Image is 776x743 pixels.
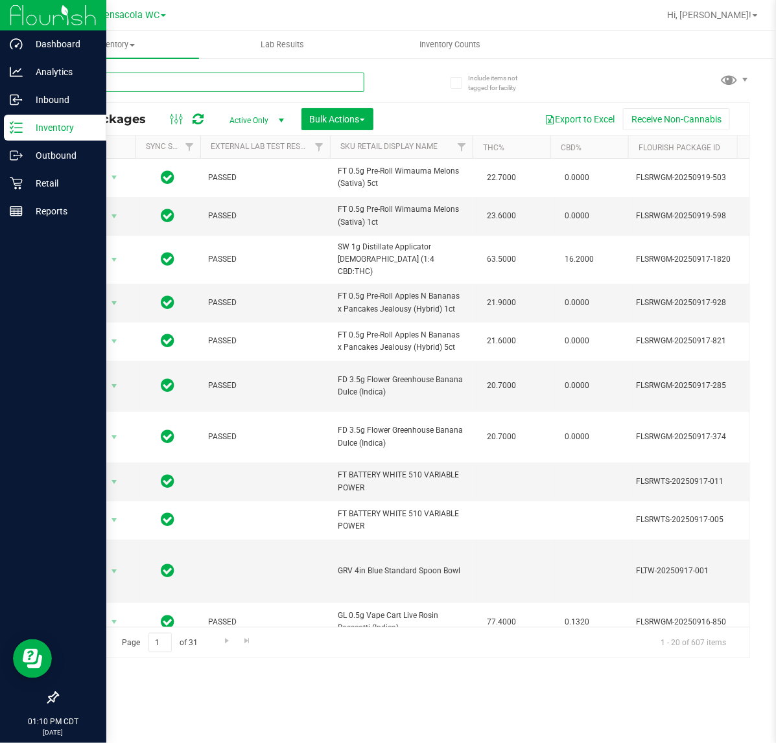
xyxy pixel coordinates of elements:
[480,332,523,350] span: 21.6000
[23,148,100,163] p: Outbound
[338,610,465,634] span: GL 0.5g Vape Cart Live Rosin Bosscotti (Indica)
[148,633,172,653] input: 1
[451,136,473,158] a: Filter
[111,633,209,653] span: Page of 31
[558,613,596,632] span: 0.1320
[106,377,123,395] span: select
[636,297,763,309] span: FLSRWGM-20250917-928
[636,253,763,266] span: FLSRWGM-20250917-1820
[106,613,123,631] span: select
[301,108,373,130] button: Bulk Actions
[208,253,322,266] span: PASSED
[106,251,123,269] span: select
[338,241,465,279] span: SW 1g Distillate Applicator [DEMOGRAPHIC_DATA] (1:4 CBD:THC)
[23,203,100,219] p: Reports
[106,168,123,187] span: select
[161,293,175,312] span: In Sync
[31,39,199,51] span: Inventory
[6,716,100,727] p: 01:10 PM CDT
[636,210,763,222] span: FLSRWGM-20250919-598
[667,10,751,20] span: Hi, [PERSON_NAME]!
[480,207,523,225] span: 23.6000
[636,431,763,443] span: FLSRWGM-20250917-374
[10,149,23,162] inline-svg: Outbound
[338,165,465,190] span: FT 0.5g Pre-Roll Wimauma Melons (Sativa) 5ct
[480,613,523,632] span: 77.4000
[636,380,763,392] span: FLSRWGM-20250917-285
[208,380,322,392] span: PASSED
[561,143,582,152] a: CBD%
[636,514,763,526] span: FLSRWTS-20250917-005
[199,31,367,58] a: Lab Results
[10,205,23,218] inline-svg: Reports
[636,616,763,628] span: FLSRWGM-20250916-850
[211,142,312,151] a: External Lab Test Result
[161,428,175,446] span: In Sync
[161,472,175,490] span: In Sync
[146,142,196,151] a: Sync Status
[243,39,322,51] span: Lab Results
[10,121,23,134] inline-svg: Inventory
[106,511,123,529] span: select
[23,36,100,52] p: Dashboard
[161,376,175,394] span: In Sync
[480,293,523,312] span: 21.9000
[338,290,465,315] span: FT 0.5g Pre-Roll Apples N Bananas x Pancakes Jealousy (Hybrid) 1ct
[558,332,596,350] span: 0.0000
[161,168,175,187] span: In Sync
[636,475,763,488] span: FLSRWTS-20250917-011
[161,250,175,268] span: In Sync
[558,250,600,269] span: 16.2000
[57,73,364,92] input: Search Package ID, Item Name, SKU, Lot or Part Number...
[106,562,123,580] span: select
[636,335,763,347] span: FLSRWGM-20250917-821
[106,428,123,446] span: select
[23,64,100,80] p: Analytics
[623,108,730,130] button: Receive Non-Cannabis
[99,10,159,21] span: Pensacola WC
[558,293,596,312] span: 0.0000
[340,142,438,151] a: Sku Retail Display Name
[636,565,763,577] span: FLTW-20250917-001
[106,473,123,491] span: select
[10,93,23,106] inline-svg: Inbound
[6,727,100,737] p: [DATE]
[208,616,322,628] span: PASSED
[10,65,23,78] inline-svg: Analytics
[23,176,100,191] p: Retail
[480,376,523,395] span: 20.7000
[468,73,533,93] span: Include items not tagged for facility
[161,613,175,631] span: In Sync
[208,210,322,222] span: PASSED
[10,177,23,190] inline-svg: Retail
[23,92,100,108] p: Inbound
[402,39,498,51] span: Inventory Counts
[558,428,596,446] span: 0.0000
[161,510,175,529] span: In Sync
[10,38,23,51] inline-svg: Dashboard
[179,136,200,158] a: Filter
[558,168,596,187] span: 0.0000
[161,332,175,350] span: In Sync
[338,469,465,494] span: FT BATTERY WHITE 510 VARIABLE POWER
[366,31,534,58] a: Inventory Counts
[338,203,465,228] span: FT 0.5g Pre-Roll Wimauma Melons (Sativa) 1ct
[217,633,236,650] a: Go to the next page
[650,633,736,652] span: 1 - 20 of 607 items
[338,374,465,398] span: FD 3.5g Flower Greenhouse Banana Dulce (Indica)
[208,335,322,347] span: PASSED
[208,431,322,443] span: PASSED
[338,424,465,449] span: FD 3.5g Flower Greenhouse Banana Dulce (Indica)
[208,297,322,309] span: PASSED
[13,639,52,678] iframe: Resource center
[106,207,123,225] span: select
[161,207,175,225] span: In Sync
[338,565,465,577] span: GRV 4in Blue Standard Spoon Bowl
[480,250,523,269] span: 63.5000
[67,112,159,126] span: All Packages
[483,143,504,152] a: THC%
[106,332,123,350] span: select
[536,108,623,130] button: Export to Excel
[238,633,257,650] a: Go to the last page
[208,172,322,184] span: PASSED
